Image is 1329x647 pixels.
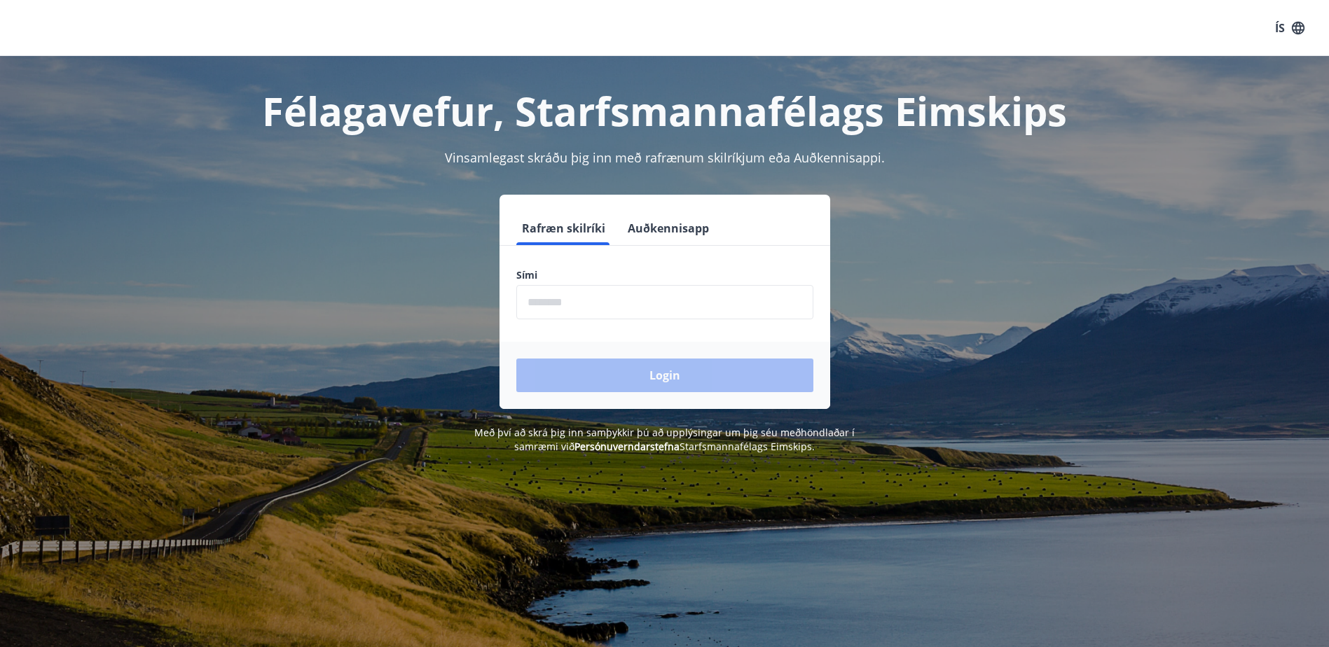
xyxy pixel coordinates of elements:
label: Sími [516,268,813,282]
button: ÍS [1267,15,1312,41]
button: Rafræn skilríki [516,211,611,245]
h1: Félagavefur, Starfsmannafélags Eimskips [177,84,1152,137]
span: Vinsamlegast skráðu þig inn með rafrænum skilríkjum eða Auðkennisappi. [445,149,885,166]
button: Auðkennisapp [622,211,715,245]
a: Persónuverndarstefna [574,440,680,453]
span: Með því að skrá þig inn samþykkir þú að upplýsingar um þig séu meðhöndlaðar í samræmi við Starfsm... [474,426,855,453]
